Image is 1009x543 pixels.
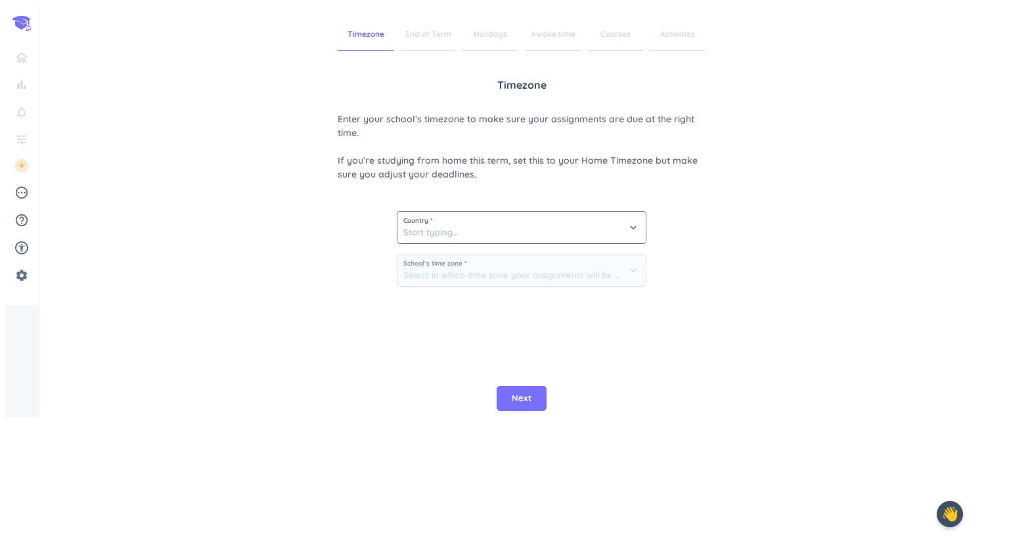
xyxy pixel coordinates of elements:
[338,18,393,51] span: Timezone
[14,185,29,200] i: pending
[15,269,28,282] i: settings
[587,18,643,51] span: Courses
[400,18,456,51] span: End of Term
[525,18,581,51] span: Awake time
[11,265,33,286] a: settings
[397,254,646,286] input: Select in which time zone your assignments will be due
[512,392,531,405] span: Next
[497,386,547,411] button: Next
[627,221,640,234] i: keyboard_arrow_down
[462,18,518,51] span: Holidays
[497,77,547,93] span: Timezone
[14,213,29,227] i: help_outline
[338,112,706,181] span: Enter your school’s timezone to make sure your assignments are due at the right time. If you’re s...
[650,18,706,51] span: Activities
[941,504,958,525] span: 👋
[403,218,640,224] span: Country *
[397,212,646,243] input: Start typing...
